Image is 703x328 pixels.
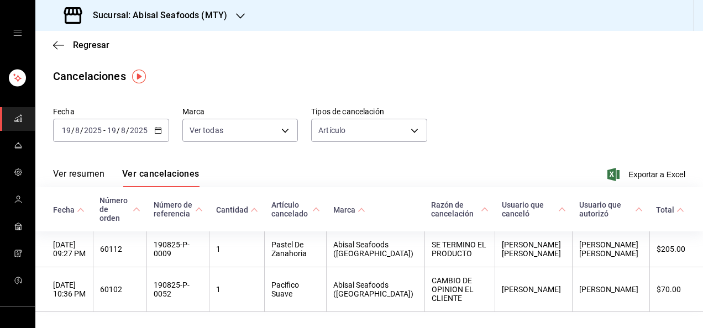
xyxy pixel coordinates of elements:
[117,126,120,135] span: /
[129,126,148,135] input: ----
[53,168,104,187] button: Ver resumen
[327,267,424,312] th: Abisal Seafoods ([GEOGRAPHIC_DATA])
[424,267,495,312] th: CAMBIO DE OPINION EL CLIENTE
[107,126,117,135] input: --
[265,267,327,312] th: Pacifico Suave
[573,231,650,267] th: [PERSON_NAME] [PERSON_NAME]
[122,168,200,187] button: Ver cancelaciones
[656,205,684,214] span: Total
[53,205,85,214] span: Fecha
[431,200,488,218] span: Razón de cancelación
[35,231,93,267] th: [DATE] 09:27 PM
[93,267,146,312] th: 60102
[495,231,573,267] th: [PERSON_NAME] [PERSON_NAME]
[327,231,424,267] th: Abisal Seafoods ([GEOGRAPHIC_DATA])
[209,231,265,267] th: 1
[75,126,80,135] input: --
[53,40,109,50] button: Regresar
[53,108,169,115] label: Fecha
[311,108,427,115] label: Tipos de cancelación
[103,126,106,135] span: -
[190,125,223,136] span: Ver todas
[83,126,102,135] input: ----
[502,200,566,218] span: Usuario que canceló
[147,267,209,312] th: 190825-P-0052
[73,40,109,50] span: Regresar
[53,68,126,84] div: Cancelaciones
[649,231,703,267] th: $205.00
[573,267,650,312] th: [PERSON_NAME]
[126,126,129,135] span: /
[84,9,227,22] h3: Sucursal: Abisal Seafoods (MTY)
[495,267,573,312] th: [PERSON_NAME]
[424,231,495,267] th: SE TERMINO EL PRODUCTO
[209,267,265,312] th: 1
[93,231,146,267] th: 60112
[53,168,200,187] div: navigation tabs
[61,126,71,135] input: --
[271,200,320,218] span: Artículo cancelado
[99,196,140,223] span: Número de orden
[318,125,345,136] span: Artículo
[13,29,22,38] button: open drawer
[120,126,126,135] input: --
[610,168,685,181] button: Exportar a Excel
[80,126,83,135] span: /
[71,126,75,135] span: /
[132,70,146,83] img: Tooltip marker
[649,267,703,312] th: $70.00
[182,108,298,115] label: Marca
[216,205,258,214] span: Cantidad
[147,231,209,267] th: 190825-P-0009
[265,231,327,267] th: Pastel De Zanahoria
[154,200,203,218] span: Número de referencia
[35,267,93,312] th: [DATE] 10:36 PM
[333,205,365,214] span: Marca
[579,200,643,218] span: Usuario que autorizó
